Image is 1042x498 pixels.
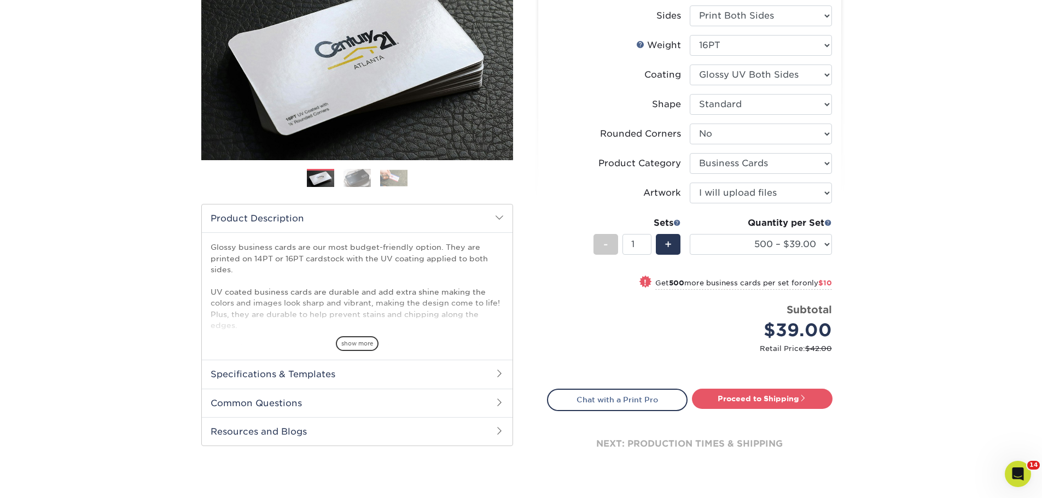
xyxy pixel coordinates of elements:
[692,389,833,408] a: Proceed to Shipping
[11,147,208,189] div: Send us a messageWe typically reply in a few minutes
[16,266,203,286] div: Spot Gloss File Setup
[22,290,183,302] div: Shipping Information and Services
[787,303,832,315] strong: Subtotal
[91,368,129,376] span: Messages
[16,199,203,221] button: Search for help
[344,168,371,188] img: Business Cards 02
[603,236,608,253] span: -
[11,317,207,369] div: Every Door Direct Mail®Reach the customers that matter most, for less.
[22,270,183,282] div: Spot Gloss File Setup
[802,279,832,287] span: only
[652,98,681,111] div: Shape
[202,360,513,388] h2: Specifications & Templates
[669,279,684,287] strong: 500
[307,165,334,192] img: Business Cards 01
[643,186,681,200] div: Artwork
[547,389,688,411] a: Chat with a Print Pro
[22,250,183,261] div: Creating Print-Ready Files
[336,336,379,351] span: show more
[656,9,681,22] div: Sides
[805,344,832,353] span: $42.00
[172,17,194,39] img: Profile image for Irene
[211,242,504,386] p: Glossy business cards are our most budget-friendly option. They are printed on 14PT or 16PT cards...
[1005,461,1031,487] iframe: Intercom live chat
[146,341,219,385] button: Help
[16,245,203,266] div: Creating Print-Ready Files
[818,279,832,287] span: $10
[655,279,832,290] small: Get more business cards per set for
[698,317,832,343] div: $39.00
[24,368,49,376] span: Home
[71,338,170,359] span: Reach the customers that matter most, for less.
[22,115,197,133] p: How can we help?
[600,127,681,140] div: Rounded Corners
[202,389,513,417] h2: Common Questions
[202,417,513,446] h2: Resources and Blogs
[22,78,197,115] p: Hi [PERSON_NAME] 👋
[173,368,191,376] span: Help
[73,341,145,385] button: Messages
[556,343,832,354] small: Retail Price:
[665,236,672,253] span: +
[16,225,203,245] div: Print Order Status
[598,157,681,170] div: Product Category
[130,17,152,39] img: Profile image for Avery
[644,277,647,288] span: !
[16,286,203,306] div: Shipping Information and Services
[151,17,173,39] img: Profile image for Jenny
[22,156,183,168] div: Send us a message
[22,230,183,241] div: Print Order Status
[690,216,832,230] div: Quantity per Set
[380,169,408,186] img: Business Cards 03
[3,465,93,494] iframe: Google Customer Reviews
[22,168,183,179] div: We typically reply in a few minutes
[644,68,681,81] div: Coating
[593,216,681,230] div: Sets
[22,204,89,216] span: Search for help
[1027,461,1040,470] span: 14
[547,411,833,477] div: next: production times & shipping
[22,21,103,38] img: logo
[636,39,681,52] div: Weight
[202,204,513,232] h2: Product Description
[71,326,196,337] div: Every Door Direct Mail®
